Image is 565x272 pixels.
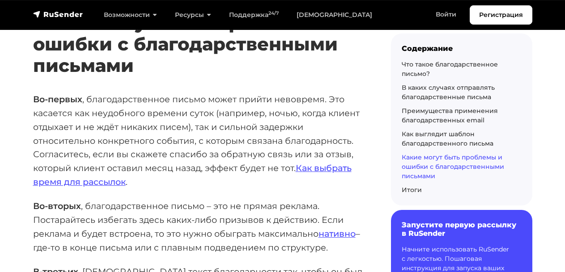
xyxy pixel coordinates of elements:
sup: 24/7 [268,10,279,16]
a: нативно [319,228,356,239]
a: Войти [427,5,465,24]
a: Как выглядит шаблон благодарственного письма [402,130,493,147]
a: Возможности [95,6,166,24]
strong: Во-вторых [33,201,81,211]
a: Регистрация [470,5,532,25]
div: Содержание [402,44,522,53]
img: RuSender [33,10,83,19]
a: Поддержка24/7 [220,6,288,24]
a: Как выбрать время для рассылок [33,163,352,187]
strong: Во-первых [33,94,82,105]
a: В каких случаях отправлять благодарственные письма [402,84,495,101]
a: Итоги [402,186,422,194]
a: Ресурсы [166,6,220,24]
a: Какие могут быть проблемы и ошибки с благодарственными письмами [402,153,504,180]
a: Что такое благодарственное письмо? [402,60,498,78]
a: Преимущества применения благодарственных email [402,107,498,124]
p: , благодарственное письмо может прийти невовремя. Это касается как неудобного времени суток (напр... [33,92,362,188]
a: [DEMOGRAPHIC_DATA] [288,6,381,24]
h6: Запустите первую рассылку в RuSender [402,221,522,238]
p: , благодарственное письмо – это не прямая реклама. Постарайтесь избегать здесь каких-либо призыво... [33,199,362,254]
